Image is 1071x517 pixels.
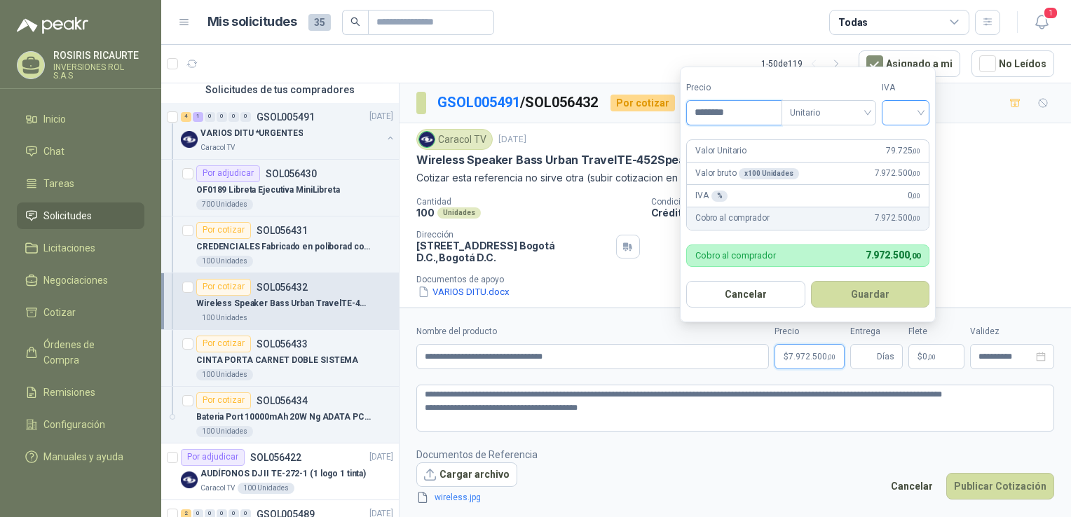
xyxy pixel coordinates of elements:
p: Caracol TV [200,483,235,494]
img: Company Logo [181,131,198,148]
a: Configuración [17,411,144,438]
p: SOL056433 [257,339,308,349]
button: Cancelar [883,473,941,499]
p: [STREET_ADDRESS] Bogotá D.C. , Bogotá D.C. [416,240,610,263]
label: Nombre del producto [416,325,769,338]
label: Flete [908,325,964,338]
p: Cotizar esta referencia no sirve otra (subir cotizacion en su formato [416,170,1054,186]
a: Por cotizarSOL056432Wireless Speaker Bass Urban TravelTE-452Speaker100 Unidades [161,273,399,330]
a: 4 1 0 0 0 0 GSOL005491[DATE] Company LogoVARIOS DITU *URGENTESCaracol TV [181,109,396,153]
p: VARIOS DITU *URGENTES [200,127,303,140]
p: 100 [416,207,435,219]
span: Inicio [43,111,66,127]
span: 0 [908,189,920,202]
span: ,00 [912,192,920,200]
p: Bateria Port 10000mAh 20W Ng ADATA PC100BKCarga [196,411,371,424]
a: Órdenes de Compra [17,331,144,373]
a: Por cotizarSOL056433CINTA PORTA CARNET DOBLE SISTEMA100 Unidades [161,330,399,387]
div: Por cotizar [196,222,251,239]
p: Cobro al comprador [695,251,776,260]
img: Company Logo [181,471,198,488]
span: Órdenes de Compra [43,337,131,368]
label: IVA [882,81,929,95]
div: 0 [205,112,215,122]
a: Chat [17,138,144,165]
a: GSOL005491 [437,94,520,111]
span: Licitaciones [43,240,95,256]
p: Cantidad [416,197,640,207]
h1: Mis solicitudes [207,12,297,32]
div: Por adjudicar [181,449,245,466]
div: % [711,191,728,202]
button: Asignado a mi [859,50,960,77]
p: Caracol TV [200,142,235,153]
div: Por cotizar [196,392,251,409]
button: Cargar archivo [416,462,517,488]
a: Solicitudes [17,202,144,229]
div: Por cotizar [610,95,675,111]
span: search [350,17,360,27]
a: Por cotizarSOL056434Bateria Port 10000mAh 20W Ng ADATA PC100BKCarga100 Unidades [161,387,399,443]
p: [DATE] [498,133,526,146]
div: Caracol TV [416,129,493,150]
a: Por cotizarSOL056431CREDENCIALES Fabricado en poliborad con impresión digital a full color100 Uni... [161,216,399,273]
span: 7.972.500 [866,249,920,261]
p: ROSIRIS RICAURTE [53,50,144,60]
div: 0 [228,112,239,122]
p: OF0189 Libreta Ejecutiva MiniLibreta [196,184,340,197]
p: / SOL056432 [437,92,599,113]
button: No Leídos [971,50,1054,77]
span: 0 [922,352,936,361]
span: Negociaciones [43,273,108,288]
p: [DATE] [369,110,393,123]
label: Precio [775,325,845,338]
span: ,00 [912,170,920,177]
a: Por adjudicarSOL056430OF0189 Libreta Ejecutiva MiniLibreta700 Unidades [161,160,399,216]
div: 100 Unidades [238,483,294,494]
span: Solicitudes [43,208,92,223]
span: Manuales y ayuda [43,449,123,464]
img: Company Logo [419,132,435,147]
button: 1 [1029,10,1054,35]
label: Precio [686,81,782,95]
p: Cobro al comprador [695,212,769,225]
p: INVERSIONES ROL S.A.S [53,63,144,80]
div: 1 - 50 de 119 [761,53,847,75]
a: Remisiones [17,379,144,406]
a: Manuales y ayuda [17,443,144,470]
span: ,00 [927,353,936,361]
div: Unidades [437,207,481,219]
button: Cancelar [686,281,805,308]
p: $ 0,00 [908,344,964,369]
span: 7.972.500 [875,212,920,225]
button: Publicar Cotización [946,473,1054,499]
div: 4 [181,112,191,122]
p: SOL056422 [250,453,301,462]
label: Entrega [850,325,903,338]
p: Valor Unitario [695,144,746,158]
a: wireless.jpg [429,491,521,504]
span: ,00 [827,353,835,361]
div: 0 [240,112,251,122]
a: Tareas [17,170,144,197]
p: IVA [695,189,728,202]
div: Todas [838,15,868,30]
span: Cotizar [43,305,76,320]
div: Por adjudicar [196,165,260,182]
p: Dirección [416,230,610,240]
span: 35 [308,14,331,31]
p: Documentos de apoyo [416,275,1065,284]
span: Configuración [43,417,105,432]
p: Wireless Speaker Bass Urban TravelTE-452Speaker [196,297,371,310]
span: ,00 [909,251,920,261]
a: Cotizar [17,299,144,326]
div: 100 Unidades [196,369,253,380]
p: [DATE] [369,450,393,464]
img: Logo peakr [17,17,88,34]
div: 700 Unidades [196,199,253,210]
span: Días [877,345,894,368]
span: 7.972.500 [875,167,920,180]
a: Por adjudicarSOL056422[DATE] Company LogoAUDÍFONOS DJ II TE-272-1 (1 logo 1 tinta)Caracol TV100 U... [161,443,399,500]
p: GSOL005491 [257,112,315,122]
div: 1 [193,112,203,122]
